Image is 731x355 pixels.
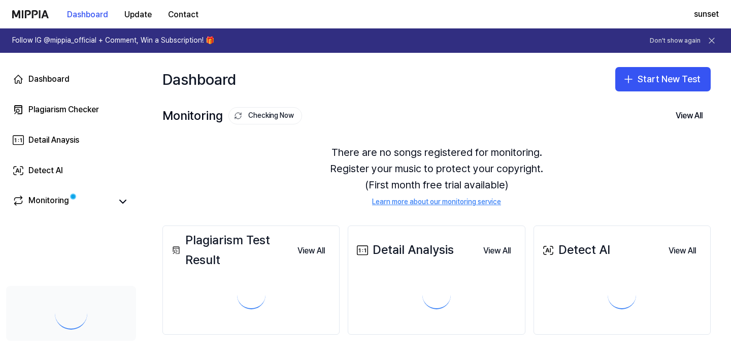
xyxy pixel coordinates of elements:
button: View All [668,106,711,126]
div: Monitoring [162,106,302,125]
button: Update [116,5,160,25]
a: Dashboard [6,67,136,91]
a: View All [289,240,333,261]
button: Contact [160,5,207,25]
button: Don't show again [650,37,701,45]
a: Detail Anaysis [6,128,136,152]
a: Detect AI [6,158,136,183]
button: View All [475,241,519,261]
div: Detect AI [28,165,63,177]
a: Learn more about our monitoring service [372,197,501,207]
a: Update [116,1,160,28]
button: View All [289,241,333,261]
div: Detail Analysis [354,240,454,260]
a: Plagiarism Checker [6,98,136,122]
button: Start New Test [615,67,711,91]
div: Plagiarism Checker [28,104,99,116]
img: logo [12,10,49,18]
a: View All [660,240,704,261]
button: Checking Now [228,107,302,124]
button: sunset [694,8,719,20]
div: Dashboard [28,73,70,85]
div: Dashboard [162,63,236,95]
div: Detail Anaysis [28,134,79,146]
a: Monitoring [12,195,112,209]
a: View All [475,240,519,261]
button: Dashboard [59,5,116,25]
h1: Follow IG @mippia_official + Comment, Win a Subscription! 🎁 [12,36,214,46]
div: Monitoring [28,195,69,209]
div: Detect AI [540,240,610,260]
div: There are no songs registered for monitoring. Register your music to protect your copyright. (Fir... [162,132,711,219]
button: View All [660,241,704,261]
div: Plagiarism Test Result [169,231,289,270]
